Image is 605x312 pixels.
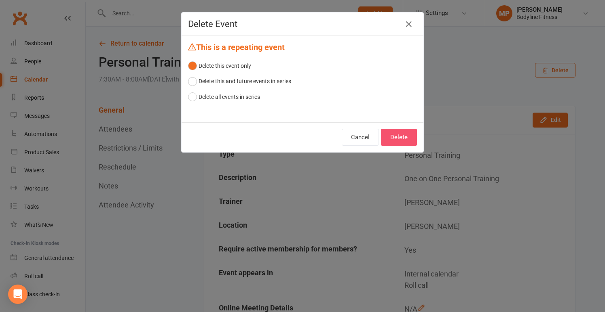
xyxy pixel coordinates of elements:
h4: Delete Event [188,19,417,29]
h4: This is a repeating event [188,42,417,52]
button: Cancel [342,129,379,146]
button: Close [402,18,415,31]
div: Open Intercom Messenger [8,285,27,304]
button: Delete [381,129,417,146]
button: Delete this event only [188,58,251,73]
button: Delete this and future events in series [188,73,291,89]
button: Delete all events in series [188,89,260,105]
